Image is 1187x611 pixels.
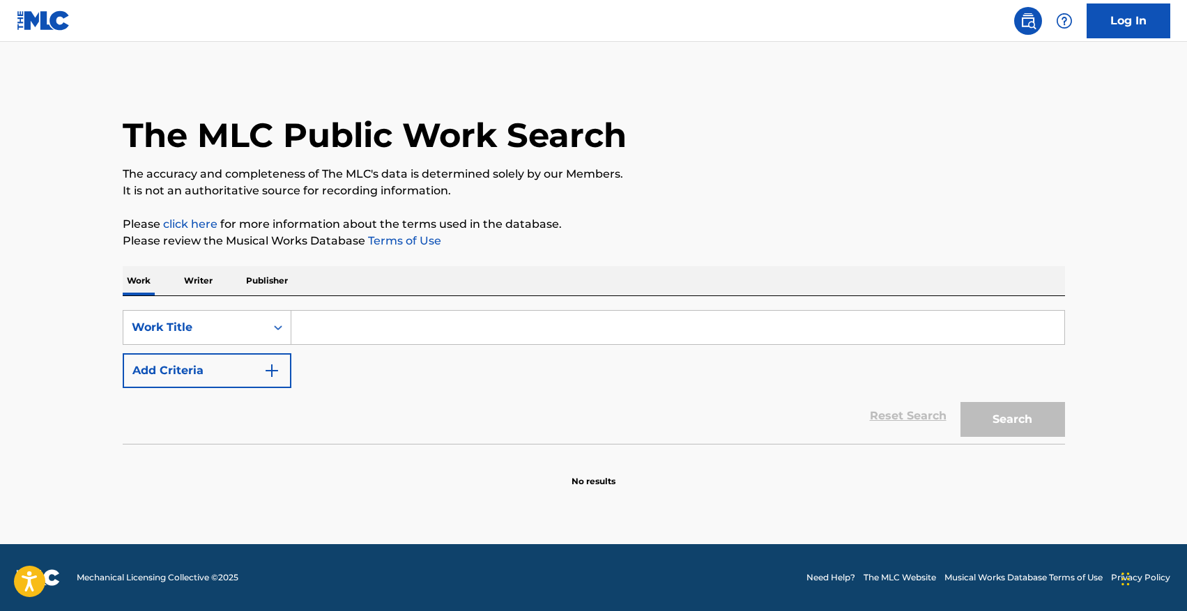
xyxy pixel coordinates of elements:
img: search [1020,13,1036,29]
p: Please review the Musical Works Database [123,233,1065,249]
p: Publisher [242,266,292,295]
span: Mechanical Licensing Collective © 2025 [77,571,238,584]
p: The accuracy and completeness of The MLC's data is determined solely by our Members. [123,166,1065,183]
a: The MLC Website [864,571,936,584]
img: logo [17,569,60,586]
p: Please for more information about the terms used in the database. [123,216,1065,233]
a: Public Search [1014,7,1042,35]
div: Work Title [132,319,257,336]
iframe: Chat Widget [1117,544,1187,611]
a: click here [163,217,217,231]
a: Terms of Use [365,234,441,247]
div: Help [1050,7,1078,35]
button: Add Criteria [123,353,291,388]
p: No results [572,458,615,488]
p: Work [123,266,155,295]
p: It is not an authoritative source for recording information. [123,183,1065,199]
img: MLC Logo [17,10,70,31]
div: Drag [1121,558,1130,600]
img: help [1056,13,1073,29]
h1: The MLC Public Work Search [123,114,627,156]
a: Musical Works Database Terms of Use [944,571,1103,584]
a: Privacy Policy [1111,571,1170,584]
p: Writer [180,266,217,295]
a: Log In [1087,3,1170,38]
img: 9d2ae6d4665cec9f34b9.svg [263,362,280,379]
a: Need Help? [806,571,855,584]
form: Search Form [123,310,1065,444]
